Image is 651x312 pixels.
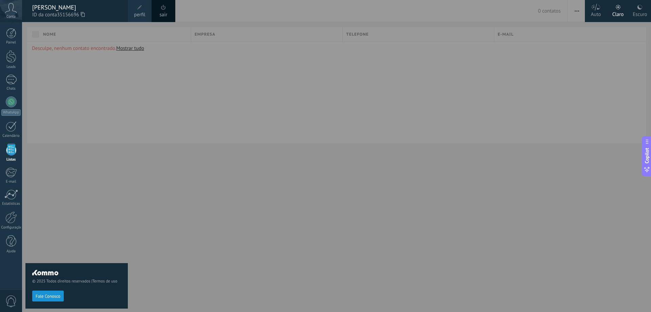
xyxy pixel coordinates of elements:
div: Calendário [1,134,21,138]
a: Fale Conosco [32,293,64,298]
div: WhatsApp [1,109,21,116]
span: Copilot [644,148,650,163]
button: Fale Conosco [32,291,64,301]
span: perfil [134,11,145,19]
div: E-mail [1,180,21,184]
a: sair [160,11,167,19]
span: Fale Conosco [36,294,60,299]
div: Ajuda [1,249,21,254]
div: Leads [1,65,21,69]
span: Conta [6,15,16,19]
a: Termos de uso [92,279,117,284]
div: Chats [1,87,21,91]
div: Painel [1,40,21,45]
span: 35156696 [57,11,85,19]
div: Listas [1,158,21,162]
div: Claro [612,4,624,22]
div: [PERSON_NAME] [32,4,121,11]
div: Estatísticas [1,202,21,206]
span: ID da conta [32,11,121,19]
div: Escuro [633,4,647,22]
span: © 2025 Todos direitos reservados | [32,279,121,284]
div: Configurações [1,225,21,230]
div: Auto [591,4,601,22]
